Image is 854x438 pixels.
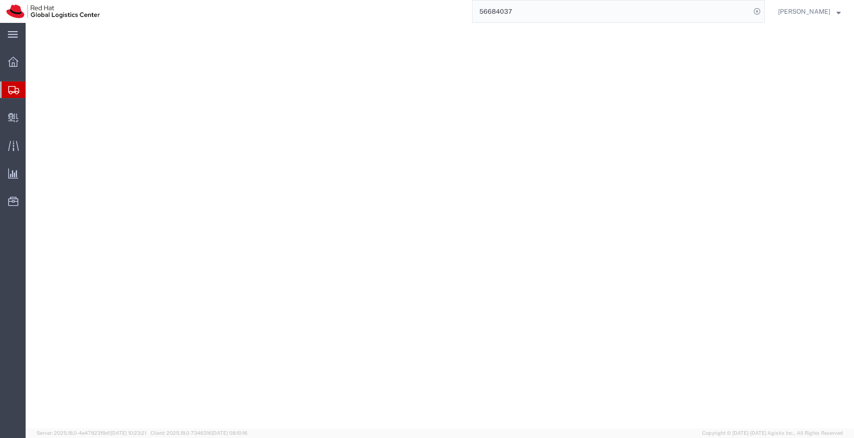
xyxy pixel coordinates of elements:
[111,430,146,436] span: [DATE] 10:23:21
[37,430,146,436] span: Server: 2025.18.0-4e47823f9d1
[150,430,247,436] span: Client: 2025.18.0-7346316
[473,0,751,22] input: Search for shipment number, reference number
[778,6,830,16] span: Pallav Sen Gupta
[6,5,100,18] img: logo
[212,430,247,436] span: [DATE] 08:10:16
[702,429,843,437] span: Copyright © [DATE]-[DATE] Agistix Inc., All Rights Reserved
[26,23,854,428] iframe: FS Legacy Container
[778,6,841,17] button: [PERSON_NAME]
